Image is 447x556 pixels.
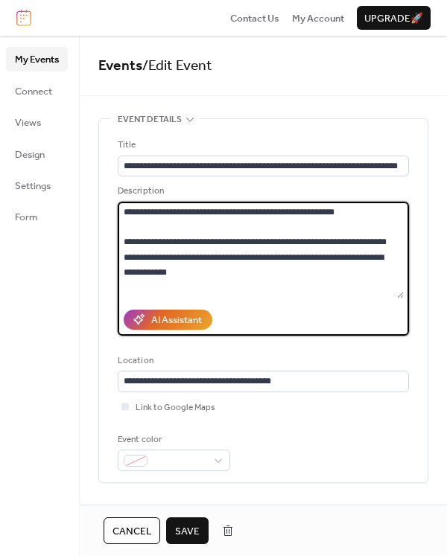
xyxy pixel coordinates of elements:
a: My Account [292,10,344,25]
a: Form [6,205,68,229]
a: Settings [6,173,68,197]
a: Contact Us [230,10,279,25]
a: Design [6,142,68,166]
span: Link to Google Maps [136,400,215,415]
button: Upgrade🚀 [357,6,431,30]
div: AI Assistant [151,313,202,327]
div: Location [118,354,406,368]
span: Save [175,524,200,539]
span: Views [15,115,41,130]
span: Upgrade 🚀 [364,11,423,26]
span: My Events [15,52,59,67]
span: Cancel [112,524,151,539]
a: My Events [6,47,68,71]
button: Cancel [104,517,160,544]
span: Settings [15,179,51,194]
span: My Account [292,11,344,26]
span: Event details [118,112,182,127]
div: Title [118,138,406,153]
span: Date and time [118,501,181,516]
img: logo [16,10,31,26]
span: / Edit Event [142,52,212,80]
button: AI Assistant [124,310,212,329]
a: Views [6,110,68,134]
span: Form [15,210,38,225]
span: Design [15,147,45,162]
span: Connect [15,84,52,99]
button: Save [166,517,209,544]
div: Description [118,184,406,199]
div: Event color [118,432,227,447]
span: Contact Us [230,11,279,26]
a: Events [98,52,142,80]
a: Connect [6,79,68,103]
